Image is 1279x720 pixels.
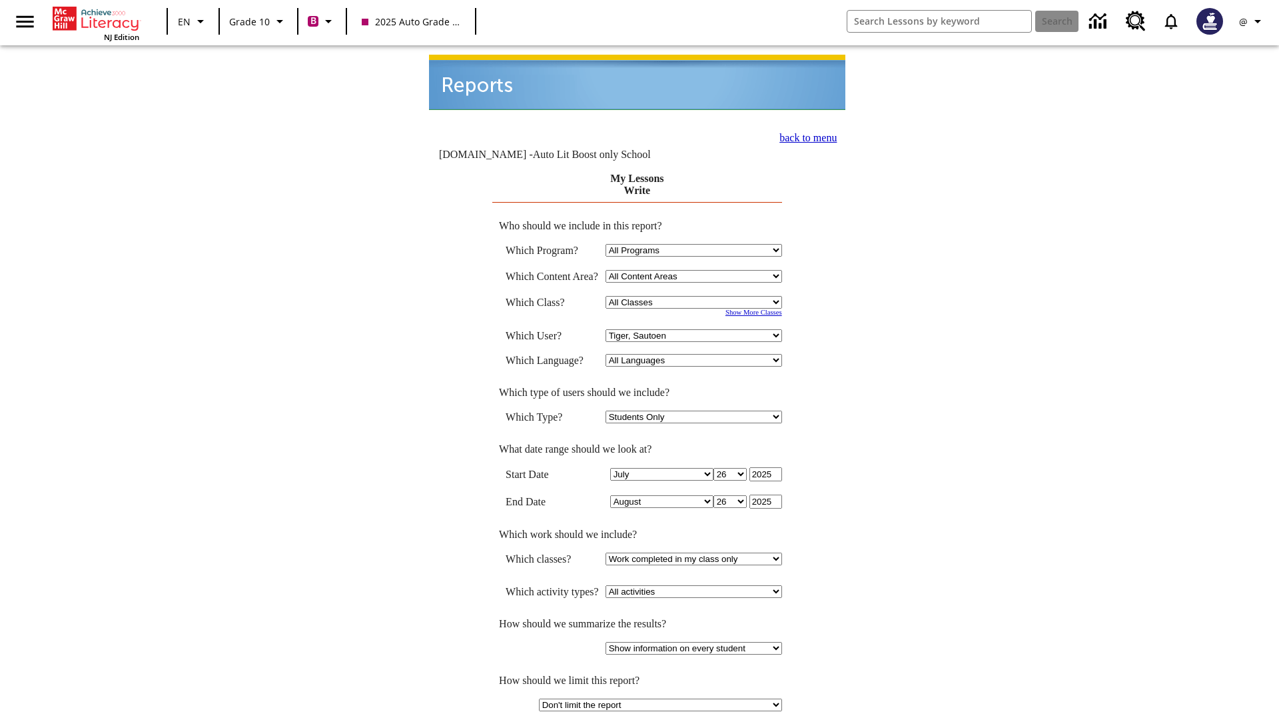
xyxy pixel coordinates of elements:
[506,495,599,509] td: End Date
[229,15,270,29] span: Grade 10
[492,618,782,630] td: How should we summarize the results?
[439,149,684,161] td: [DOMAIN_NAME] -
[53,4,139,42] div: Home
[492,675,782,687] td: How should we limit this report?
[506,296,599,309] td: Which Class?
[310,13,316,29] span: B
[1196,8,1223,35] img: Avatar
[362,15,460,29] span: 2025 Auto Grade 10
[429,55,845,110] img: header
[506,411,599,423] td: Which Type?
[1118,3,1154,39] a: Resource Center, Will open in new tab
[725,309,782,316] a: Show More Classes
[178,15,191,29] span: EN
[506,467,599,481] td: Start Date
[779,132,837,143] a: back to menu
[1188,4,1231,39] button: Select a new avatar
[302,9,342,33] button: Boost Class color is violet red. Change class color
[492,220,782,232] td: Who should we include in this report?
[847,11,1031,32] input: search field
[506,329,599,342] td: Which User?
[5,2,45,41] button: Open side menu
[506,271,598,282] nobr: Which Content Area?
[492,443,782,455] td: What date range should we look at?
[506,244,599,257] td: Which Program?
[533,149,651,160] nobr: Auto Lit Boost only School
[1154,4,1188,39] a: Notifications
[1081,3,1118,40] a: Data Center
[104,32,139,42] span: NJ Edition
[506,553,599,565] td: Which classes?
[1231,9,1274,33] button: Profile/Settings
[506,585,599,598] td: Which activity types?
[506,354,599,367] td: Which Language?
[1239,15,1248,29] span: @
[492,387,782,399] td: Which type of users should we include?
[610,173,663,196] a: My Lessons Write
[172,9,214,33] button: Language: EN, Select a language
[224,9,293,33] button: Grade: Grade 10, Select a grade
[492,529,782,541] td: Which work should we include?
